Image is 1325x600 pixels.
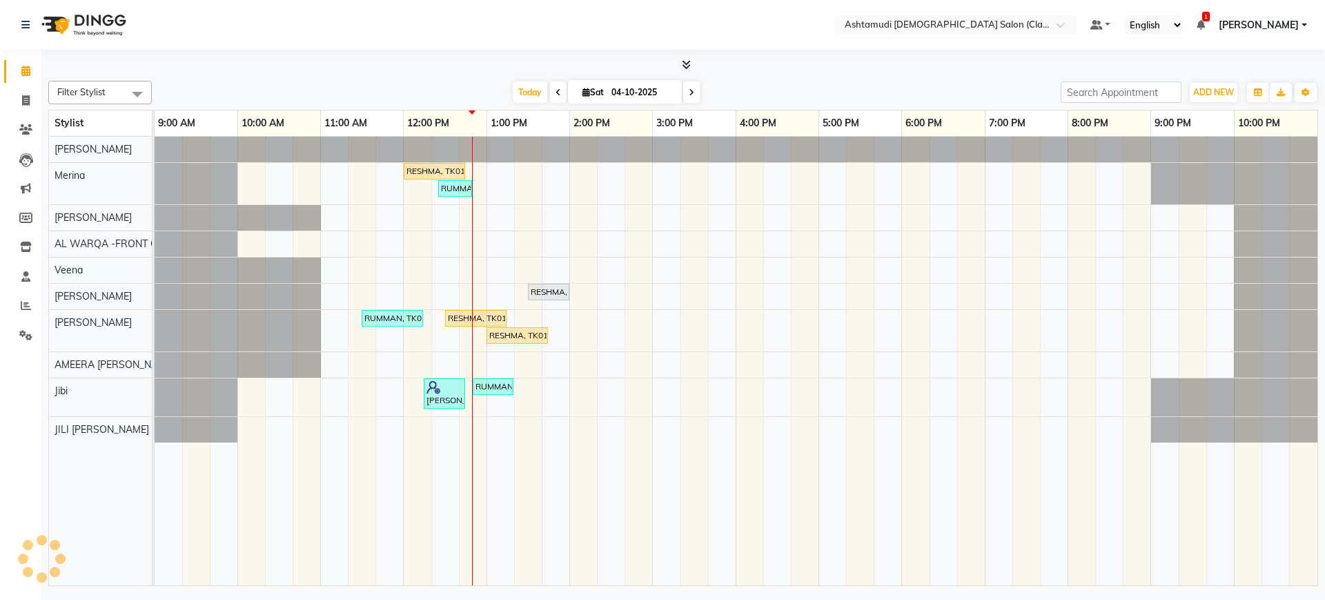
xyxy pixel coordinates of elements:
[487,113,531,133] a: 1:00 PM
[35,6,130,44] img: logo
[902,113,945,133] a: 6:00 PM
[55,264,83,276] span: Veena
[607,82,676,103] input: 2025-10-04
[57,86,106,97] span: Filter Stylist
[570,113,614,133] a: 2:00 PM
[1190,83,1237,102] button: ADD NEW
[1068,113,1112,133] a: 8:00 PM
[1151,113,1195,133] a: 9:00 PM
[55,117,84,129] span: Stylist
[1197,19,1205,31] a: 1
[55,143,132,155] span: [PERSON_NAME]
[1235,113,1284,133] a: 10:00 PM
[985,113,1029,133] a: 7:00 PM
[404,113,453,133] a: 12:00 PM
[446,312,505,325] div: RESHMA, TK01, 12:30 PM-01:15 PM, Classic Manicure
[440,182,471,195] div: RUMMAN, TK04, 12:25 PM-12:50 PM, Lycon Brazilian
[238,113,288,133] a: 10:00 AM
[55,358,175,371] span: AMEERA [PERSON_NAME]
[819,113,863,133] a: 5:00 PM
[736,113,780,133] a: 4:00 PM
[55,290,132,302] span: [PERSON_NAME]
[1193,87,1234,97] span: ADD NEW
[579,87,607,97] span: Sat
[321,113,371,133] a: 11:00 AM
[474,380,512,393] div: RUMMAN, TK04, 12:50 PM-01:20 PM, Hair Trim without Wash
[363,312,422,325] div: RUMMAN, TK02, 11:30 AM-12:15 PM, Classic Manicure
[1061,81,1181,103] input: Search Appointment
[513,81,547,103] span: Today
[55,238,184,250] span: AL WARQA -FRONT OFFICE
[1219,18,1299,32] span: [PERSON_NAME]
[55,211,132,224] span: [PERSON_NAME]
[425,380,464,407] div: [PERSON_NAME] Ms, TK03, 12:15 PM-12:45 PM, Blow Dry
[1267,545,1311,586] iframe: chat widget
[55,169,85,182] span: Merina
[653,113,696,133] a: 3:00 PM
[55,316,132,329] span: [PERSON_NAME]
[55,385,68,397] span: Jibi
[55,423,149,436] span: JILI [PERSON_NAME]
[488,329,547,342] div: RESHMA, TK01, 01:00 PM-01:45 PM, Classic Pedicure
[529,286,568,298] div: RESHMA, TK01, 01:30 PM-02:00 PM, Full Legs Waxing
[405,165,464,177] div: RESHMA, TK01, 12:00 PM-12:45 PM, Fruit Facial
[155,113,199,133] a: 9:00 AM
[1202,12,1210,21] span: 1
